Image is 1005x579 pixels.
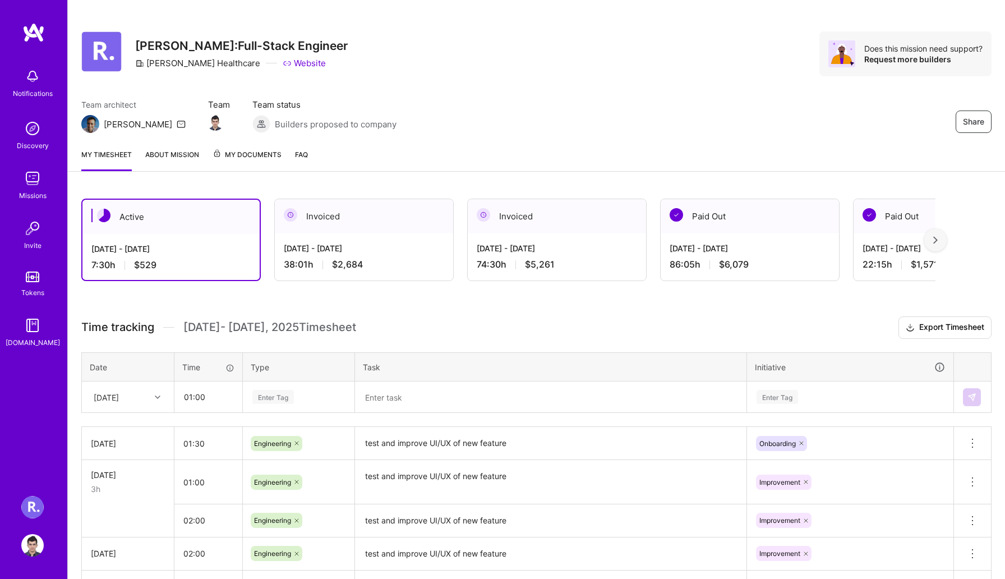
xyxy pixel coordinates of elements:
input: HH:MM [175,382,242,412]
textarea: test and improve UI/UX of new feature [356,428,745,459]
div: 86:05 h [670,259,830,270]
div: Discovery [17,140,49,151]
span: Engineering [254,549,291,558]
span: Team [208,99,230,111]
i: icon Download [906,322,915,334]
div: [DATE] - [DATE] [91,243,251,255]
a: About Mission [145,149,199,171]
div: Enter Tag [757,388,798,406]
div: Invoiced [275,199,453,233]
img: Builders proposed to company [252,115,270,133]
img: Submit [967,393,976,402]
div: Missions [19,190,47,201]
input: HH:MM [174,539,242,568]
img: tokens [26,272,39,282]
img: Avatar [828,40,855,67]
img: guide book [21,314,44,337]
img: Paid Out [863,208,876,222]
img: Roger Healthcare: Roger Heath:Full-Stack Engineer [21,496,44,518]
img: User Avatar [21,534,44,557]
span: Team architect [81,99,186,111]
img: Team Architect [81,115,99,133]
div: Time [182,361,234,373]
span: [DATE] - [DATE] , 2025 Timesheet [183,320,356,334]
div: 7:30 h [91,259,251,271]
th: Type [243,352,355,382]
img: Invite [21,217,44,240]
th: Task [355,352,747,382]
div: [DATE] [91,469,165,481]
img: Active [97,209,110,222]
i: icon Mail [177,120,186,128]
input: HH:MM [174,429,242,458]
div: [DATE] - [DATE] [670,242,830,254]
a: Team Member Avatar [208,113,223,132]
div: Enter Tag [252,388,294,406]
textarea: test and improve UI/UX of new feature [356,506,745,536]
div: [DATE] [91,438,165,449]
input: HH:MM [174,506,242,535]
div: [DATE] - [DATE] [477,242,637,254]
div: [PERSON_NAME] [104,118,172,130]
span: $2,684 [332,259,363,270]
h3: [PERSON_NAME]:Full-Stack Engineer [135,39,348,53]
a: My Documents [213,149,282,171]
img: logo [22,22,45,43]
div: [DOMAIN_NAME] [6,337,60,348]
div: Active [82,200,260,234]
a: Roger Healthcare: Roger Heath:Full-Stack Engineer [19,496,47,518]
i: icon CompanyGray [135,59,144,68]
div: Notifications [13,88,53,99]
a: Website [283,57,326,69]
div: Invite [24,240,42,251]
span: $529 [134,259,156,271]
a: FAQ [295,149,308,171]
textarea: test and improve UI/UX of new feature [356,461,745,503]
img: teamwork [21,167,44,190]
div: [DATE] - [DATE] [284,242,444,254]
div: Paid Out [661,199,839,233]
div: 3h [91,483,165,495]
img: Paid Out [670,208,683,222]
button: Export Timesheet [898,316,992,339]
span: Team status [252,99,397,111]
input: HH:MM [174,467,242,497]
span: Engineering [254,478,291,486]
textarea: test and improve UI/UX of new feature [356,539,745,569]
span: Time tracking [81,320,154,334]
div: [PERSON_NAME] Healthcare [135,57,260,69]
i: icon Chevron [155,394,160,400]
span: $6,079 [719,259,749,270]
img: Company Logo [81,31,122,72]
img: bell [21,65,44,88]
span: Engineering [254,439,291,448]
a: User Avatar [19,534,47,557]
div: [DATE] [91,548,165,559]
div: Invoiced [468,199,646,233]
span: Onboarding [759,439,796,448]
span: $1,571 [911,259,938,270]
div: Does this mission need support? [864,43,983,54]
img: Invoiced [284,208,297,222]
div: [DATE] [94,391,119,403]
img: Team Member Avatar [207,114,224,131]
span: Improvement [759,549,800,558]
img: Invoiced [477,208,490,222]
a: My timesheet [81,149,132,171]
span: Engineering [254,516,291,525]
div: 74:30 h [477,259,637,270]
span: My Documents [213,149,282,161]
img: right [933,236,938,244]
div: Request more builders [864,54,983,65]
th: Date [82,352,174,382]
div: 38:01 h [284,259,444,270]
button: Share [956,111,992,133]
span: Share [963,116,984,127]
span: Improvement [759,478,800,486]
span: Improvement [759,516,800,525]
div: Initiative [755,361,946,374]
img: discovery [21,117,44,140]
span: Builders proposed to company [275,118,397,130]
span: $5,261 [525,259,555,270]
div: Tokens [21,287,44,298]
